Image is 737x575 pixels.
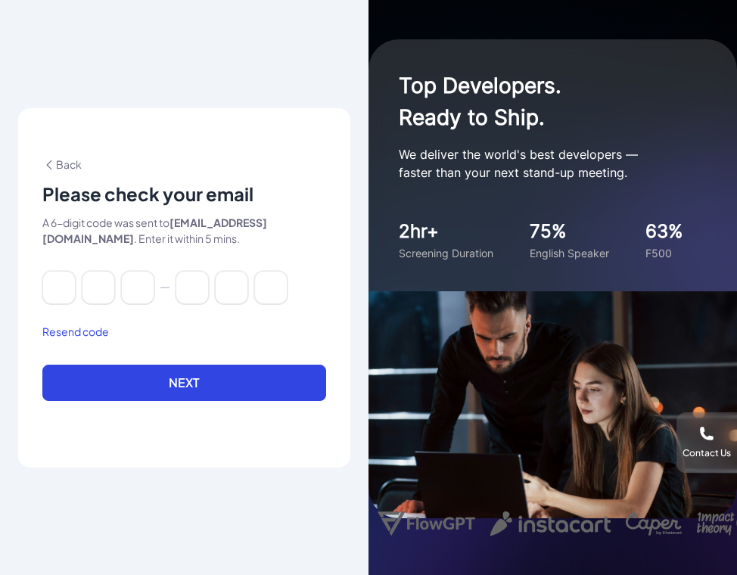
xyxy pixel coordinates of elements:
[530,245,609,261] div: English Speaker
[42,215,326,247] p: A 6-digit code was sent to . Enter it within 5 mins.
[399,70,701,133] h1: Top Developers. Ready to Ship.
[42,324,109,340] button: Resend code
[42,216,267,245] strong: [EMAIL_ADDRESS][DOMAIN_NAME]
[42,182,326,206] p: Please check your email
[683,447,731,459] div: Contact Us
[530,218,609,245] div: 75%
[645,245,683,261] div: F500
[399,245,493,261] div: Screening Duration
[399,145,701,182] p: We deliver the world's best developers — faster than your next stand-up meeting.
[645,218,683,245] div: 63%
[42,157,82,171] span: Back
[42,365,326,401] button: Next
[399,218,493,245] div: 2hr+
[676,412,737,473] button: Contact Us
